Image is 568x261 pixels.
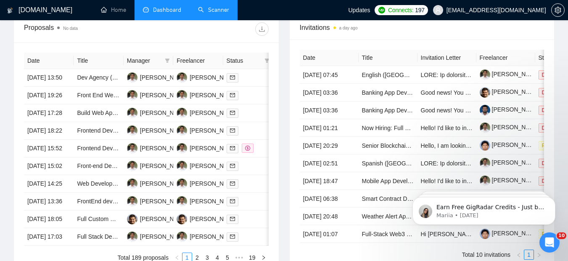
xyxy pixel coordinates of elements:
span: mail [230,128,235,133]
a: TD[PERSON_NAME] [PERSON_NAME] [177,144,288,151]
a: homeHome [101,6,126,13]
td: [DATE] 18:22 [24,122,74,140]
span: filter [264,58,269,63]
span: Declined [539,106,565,115]
span: mail [230,216,235,221]
a: Smart Contract Developer Needed for short-term Project [362,195,509,202]
div: [PERSON_NAME] [PERSON_NAME] [140,126,238,135]
td: Frontend Developer Needed for React/Next.js Project Upgrade [74,140,123,157]
td: Front-end Designer and Angular UI developer needed [74,157,123,175]
a: TD[PERSON_NAME] [PERSON_NAME] [177,127,288,133]
th: Date [300,50,359,66]
span: 10 [557,232,566,239]
td: FrontEnd development [74,193,123,210]
span: right [536,253,542,258]
img: TD [177,143,187,154]
td: [DATE] 15:02 [24,157,74,175]
div: [PERSON_NAME] [PERSON_NAME] [190,73,288,82]
img: TD [177,72,187,83]
img: DK [127,214,137,224]
td: [DATE] 13:36 [24,193,74,210]
td: Dev Agency (25+ Size) for Subscription-Based Platform - Starts Immediately [74,69,123,87]
a: Full Custom CRM Development — Java + C# + HTML [77,216,218,222]
div: [PERSON_NAME] [140,214,188,224]
span: Status [227,56,261,65]
a: Web Development & Design Project [77,180,171,187]
a: TD[PERSON_NAME] [PERSON_NAME] [177,162,288,169]
img: TD [127,143,137,154]
td: [DATE] 18:05 [24,210,74,228]
th: Manager [124,53,173,69]
div: [PERSON_NAME] [PERSON_NAME] [190,144,288,153]
td: [DATE] 02:51 [300,154,359,172]
span: mail [230,93,235,98]
td: Front End Web Developer Needed for Figma to Website Integration [74,87,123,104]
td: [DATE] 01:21 [300,119,359,137]
a: [PERSON_NAME] [480,141,540,148]
img: c1d-FKO2JgKQG3Ww6Yt6Nm097tDgLX3swJptsNcIOtkiiakWWfxKQ1cOLuUhsldaib [480,87,490,98]
td: Frontend Developer for AI Marketplace (React/Next.js) [74,122,123,140]
span: dashboard [143,7,149,13]
iframe: Intercom live chat [539,232,560,253]
span: filter [163,54,172,67]
span: dollar [245,146,250,151]
span: Updates [348,7,370,13]
a: TD[PERSON_NAME] [PERSON_NAME] [127,74,238,80]
span: mail [230,110,235,115]
a: TD[PERSON_NAME] [PERSON_NAME] [127,109,238,116]
button: download [255,22,269,36]
img: TD [127,232,137,242]
a: DK[PERSON_NAME] [177,215,238,222]
img: TD [177,196,187,207]
td: [DATE] 20:48 [300,208,359,225]
span: mail [230,199,235,204]
a: TD[PERSON_NAME] [PERSON_NAME] [177,180,288,186]
a: Senior Blockchain Developer [362,142,438,149]
div: [PERSON_NAME] [PERSON_NAME] [140,91,238,100]
td: Spanish (US) Voice Actors Needed for Fictional Character Recording [359,154,417,172]
td: Weather Alert App Development for Multiple Job Sites [359,208,417,225]
td: Smart Contract Developer Needed for short-term Project [359,190,417,208]
img: TD [127,178,137,189]
img: logo [7,4,13,17]
div: [PERSON_NAME] [PERSON_NAME] [140,179,238,188]
td: Web Development & Design Project [74,175,123,193]
a: Banking App Development with Stitch Integration [362,107,489,114]
span: Dashboard [153,6,181,13]
img: DK [177,214,187,224]
a: Pending [539,142,567,149]
td: Mobile App Development Specialist Needed [359,172,417,190]
img: TD [127,161,137,171]
span: user [435,7,441,13]
li: Next Page [534,250,544,260]
a: TD[PERSON_NAME] [PERSON_NAME] [177,91,288,98]
td: [DATE] 19:26 [24,87,74,104]
a: TD[PERSON_NAME] [PERSON_NAME] [127,144,238,151]
td: Senior Blockchain Developer [359,137,417,154]
div: [PERSON_NAME] [PERSON_NAME] [140,197,238,206]
td: [DATE] 20:29 [300,137,359,154]
a: TD[PERSON_NAME] [PERSON_NAME] [127,197,238,204]
div: [PERSON_NAME] [PERSON_NAME] [190,108,288,117]
button: setting [551,3,565,17]
div: [PERSON_NAME] [PERSON_NAME] [190,91,288,100]
div: [PERSON_NAME] [190,214,238,224]
button: right [534,250,544,260]
td: [DATE] 17:28 [24,104,74,122]
a: Mobile App Development Specialist Needed [362,178,476,184]
a: TD[PERSON_NAME] [PERSON_NAME] [177,109,288,116]
a: Dev Agency (25+ Size) for Subscription-Based Platform - Starts Immediately [77,74,276,81]
th: Invitation Letter [417,50,476,66]
td: [DATE] 17:03 [24,228,74,246]
span: 197 [415,5,424,15]
time: a day ago [339,26,358,30]
span: download [256,26,268,32]
img: TD [177,125,187,136]
img: TD [177,161,187,171]
span: Declined [539,176,565,186]
a: TD[PERSON_NAME] [PERSON_NAME] [127,127,238,133]
div: [PERSON_NAME] [PERSON_NAME] [140,232,238,241]
span: Declined [539,70,565,80]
